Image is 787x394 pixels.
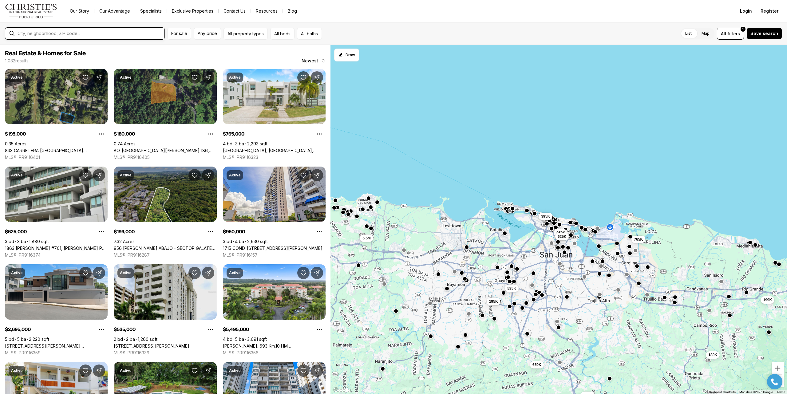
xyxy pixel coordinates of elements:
button: 180K [706,351,720,359]
button: Zoom in [772,362,784,374]
a: 1863 FERNANDEZ JUNCOS #701, FERNANDEZ JUNCOS PR, 00910 [5,246,108,251]
button: Save Property: 225 CARR 2 #1004 [188,267,201,279]
a: BO. LOMAS CARR 186, INT 907 KM.HM 7.0, CANOVANAS PR, 00729 [114,148,216,153]
span: 180K [708,353,717,357]
button: Property options [313,128,326,140]
span: Save search [750,31,778,36]
a: 1 ALMENDARES, SAN JUAN PR, 00901 [5,343,108,349]
a: Specialists [135,7,167,15]
span: 535K [507,286,516,290]
a: 225 CARR 2 #1004, GUAYNABO PR, 00966 [114,343,189,349]
label: Map [697,28,714,39]
button: All beds [270,28,295,40]
button: Share Property [93,364,105,377]
a: Resources [251,7,283,15]
button: 950K [554,229,568,237]
a: Our Advantage [94,7,135,15]
button: Share Property [93,71,105,84]
button: Save Property: Carr. 693 Km.10 HM 7 PLANTATION VILLAGE DRIVE #1202 [297,267,310,279]
button: Share Property [93,267,105,279]
a: Blog [283,7,302,15]
p: Active [229,368,241,373]
a: Exclusive Properties [167,7,218,15]
button: Save Property: 956 BO GUZMAN ABAJO - SECTOR GALATEO [188,169,201,181]
button: 625K [555,233,569,240]
button: Register [757,5,782,17]
button: Save search [746,28,782,39]
button: 535K [505,284,519,292]
button: Property options [313,323,326,336]
button: Share Property [202,267,214,279]
button: Share Property [93,169,105,181]
p: Active [229,270,241,275]
button: Property options [95,128,108,140]
p: Active [120,270,132,275]
button: Save Property: 1863 FERNANDEZ JUNCOS #701 [79,169,92,181]
button: Save Property: 1715 COND. LA INMACULADA PLAZA I #PH4 [297,169,310,181]
button: Share Property [311,71,323,84]
button: 199K [761,296,774,303]
button: Save Property: 126 MARIA MOCZO [79,364,92,377]
button: 765K [631,236,645,243]
p: Active [11,75,23,80]
button: Property options [204,128,217,140]
span: Real Estate & Homes for Sale [5,50,86,57]
button: Newest [298,55,329,67]
span: filters [727,30,740,37]
span: 395K [541,214,550,219]
p: Active [120,368,132,373]
button: Share Property [202,71,214,84]
span: Login [740,9,752,14]
p: Active [229,173,241,178]
span: 199K [763,297,772,302]
span: All [721,30,726,37]
button: Property options [313,226,326,238]
button: 395K [539,212,552,220]
a: Carr. 693 Km.10 HM 7 PLANTATION VILLAGE DRIVE #1202, DORADO PR, 00646 [223,343,326,349]
button: Property options [204,226,217,238]
button: Share Property [311,364,323,377]
button: Contact Us [219,7,251,15]
button: Property options [95,323,108,336]
button: Share Property [202,364,214,377]
button: All property types [223,28,268,40]
span: 625K [557,234,566,239]
span: 195K [489,299,498,304]
button: Save Property: Urb. Lomas del Sol CALLE 2 A 28 [188,364,201,377]
span: 5.5M [362,235,371,240]
button: Any price [194,28,221,40]
span: 650K [532,362,541,367]
button: Login [736,5,756,17]
button: Save Property: 890 AVE ASHFORD #1 [297,364,310,377]
button: Save Property: BO. LOMAS CARR 186, INT 907 KM.HM 7.0 [188,71,201,84]
span: 765K [634,237,643,242]
a: 833 CARRETERA SANTA ROSA 3 #KM 11.5, GUAYNABO PR, 00969 [5,148,108,153]
span: Newest [302,58,318,63]
p: Active [11,173,23,178]
p: 1,032 results [5,58,29,63]
span: 1 [742,27,744,32]
button: Start drawing [334,49,359,61]
span: 950K [556,230,565,235]
button: Allfilters1 [717,28,744,40]
span: Any price [198,31,217,36]
button: 5.5M [360,234,373,242]
button: 650K [530,361,544,368]
button: Save Property: 1123 CALLE MARBELLA [297,71,310,84]
button: Share Property [311,169,323,181]
img: logo [5,4,57,18]
span: Map data ©2025 Google [739,390,773,394]
button: Property options [204,323,217,336]
span: Register [761,9,778,14]
button: Save Property: 833 CARRETERA SANTA ROSA 3 #KM 11.5 [79,71,92,84]
p: Active [229,75,241,80]
p: Active [120,75,132,80]
a: 1715 COND. LA INMACULADA PLAZA I #PH4, SAN JUAN PR, 00909 [223,246,322,251]
button: Save Property: 1 ALMENDARES [79,267,92,279]
a: 956 BO GUZMAN ABAJO - SECTOR GALATEO, RIO GRANDE PR, 00745 [114,246,216,251]
label: List [680,28,697,39]
button: 195K [486,297,500,305]
span: For sale [171,31,187,36]
p: Active [11,270,23,275]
